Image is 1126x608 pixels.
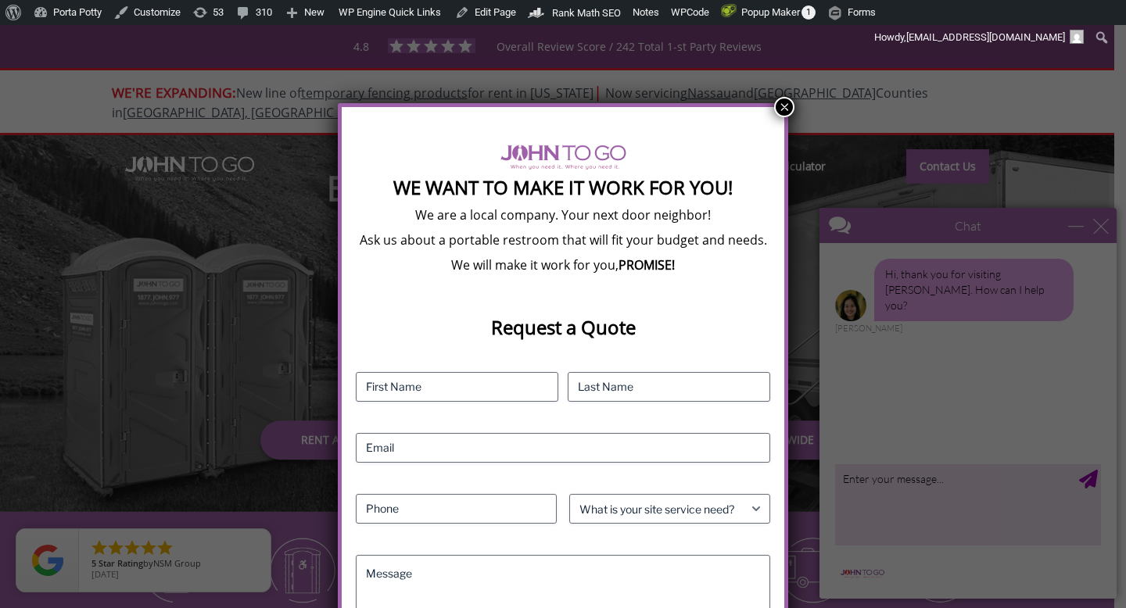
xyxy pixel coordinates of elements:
input: Email [356,433,770,463]
textarea: type your message [25,265,291,347]
span: [EMAIL_ADDRESS][DOMAIN_NAME] [906,31,1065,43]
div: minimize [258,20,274,35]
a: Howdy, [869,25,1090,50]
span: 1 [801,5,816,20]
div: Hi, thank you for visiting [PERSON_NAME]. How can I help you? [64,60,264,123]
div: [PERSON_NAME] [25,125,291,134]
input: Phone [356,494,557,524]
p: Ask us about a portable restroom that will fit your budget and needs. [356,231,770,249]
b: PROMISE! [619,256,675,274]
img: Anne avatar image. [25,91,56,123]
span: Rank Math SEO [552,7,621,19]
input: Last Name [568,372,770,402]
img: logo of viptogo [500,145,626,170]
strong: We Want To Make It Work For You! [393,174,733,200]
div: close [283,20,299,35]
button: Close [774,97,794,117]
img: logo [25,370,80,381]
input: First Name [356,372,558,402]
p: We are a local company. Your next door neighbor! [356,206,770,224]
p: We will make it work for you, [356,256,770,274]
div: Chat [64,9,252,45]
strong: Request a Quote [491,314,636,340]
div: Send Message [269,271,288,290]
